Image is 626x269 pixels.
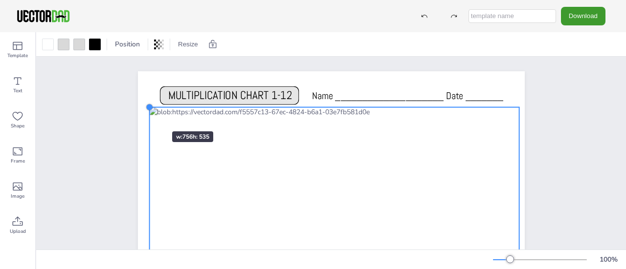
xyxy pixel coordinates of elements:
span: Template [7,52,28,60]
input: template name [469,9,556,23]
span: Position [113,40,142,49]
span: Text [13,87,22,95]
button: Download [561,7,605,25]
div: 100 % [597,255,620,264]
img: VectorDad-1.png [16,9,71,23]
span: MULTIPLICATION CHART 1-12 [168,88,291,103]
span: Image [11,192,24,200]
span: Shape [11,122,24,130]
div: w: 756 h: 535 [172,131,213,142]
span: Name ____________________ Date _______ [312,89,503,102]
button: Resize [174,37,202,52]
span: Upload [10,228,26,235]
span: Frame [11,157,25,165]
